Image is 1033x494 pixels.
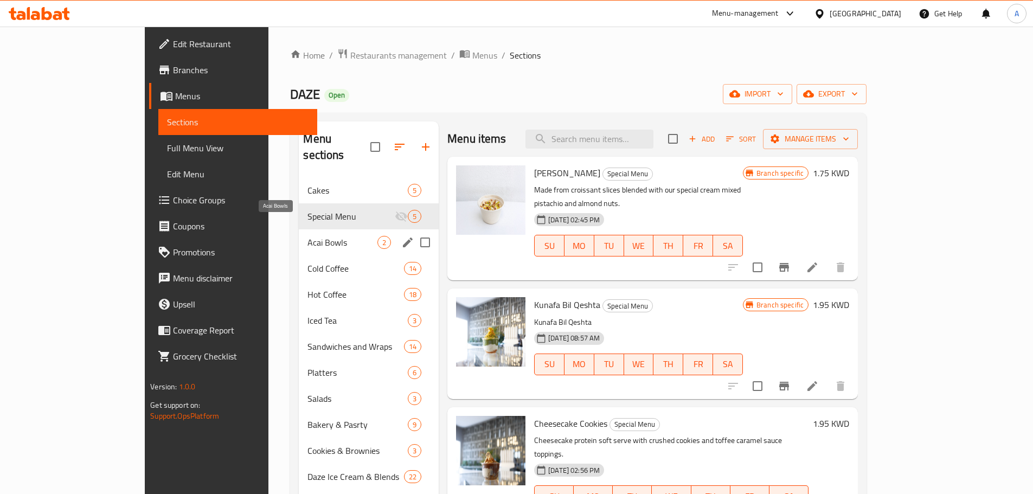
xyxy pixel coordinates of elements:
span: Manage items [772,132,849,146]
span: Restaurants management [350,49,447,62]
span: Special Menu [603,300,652,312]
div: items [408,210,421,223]
span: Daze Ice Cream & Blends [307,470,403,483]
div: Hot Coffee18 [299,281,439,307]
span: Menus [175,89,309,102]
div: Special Menu [609,418,660,431]
span: SA [717,356,739,372]
span: Cakes [307,184,408,197]
div: Menu-management [712,7,779,20]
span: Menu disclaimer [173,272,309,285]
div: items [408,444,421,457]
a: Restaurants management [337,48,447,62]
span: TH [658,238,679,254]
div: items [408,314,421,327]
span: Sections [167,116,309,129]
span: Edit Menu [167,168,309,181]
li: / [451,49,455,62]
button: WE [624,235,654,256]
a: Promotions [149,239,317,265]
div: Cakes5 [299,177,439,203]
span: Select all sections [364,136,387,158]
span: Version: [150,380,177,394]
a: Menu disclaimer [149,265,317,291]
span: A [1015,8,1019,20]
span: Branch specific [752,168,808,178]
a: Branches [149,57,317,83]
button: SU [534,235,564,256]
div: items [404,470,421,483]
span: Coverage Report [173,324,309,337]
div: Special Menu [602,299,653,312]
div: items [408,366,421,379]
nav: breadcrumb [290,48,867,62]
button: delete [827,254,854,280]
span: Branch specific [752,300,808,310]
span: Hot Coffee [307,288,403,301]
span: FR [688,356,709,372]
div: Daze Ice Cream & Blends22 [299,464,439,490]
button: SA [713,354,743,375]
div: Iced Tea3 [299,307,439,333]
div: items [408,392,421,405]
span: WE [628,238,650,254]
div: Cold Coffee14 [299,255,439,281]
div: Open [324,89,349,102]
button: Sort [723,131,759,147]
span: [PERSON_NAME] [534,165,600,181]
span: Salads [307,392,408,405]
p: Cheesecake protein soft serve with crushed cookies and toffee caramel sauce toppings. [534,434,809,461]
span: 5 [408,185,421,196]
a: Edit menu item [806,380,819,393]
a: Coupons [149,213,317,239]
button: FR [683,235,713,256]
span: export [805,87,858,101]
span: Sandwiches and Wraps [307,340,403,353]
img: Om Ali [456,165,525,235]
span: Kunafa Bil Qeshta [534,297,600,313]
span: 14 [405,342,421,352]
button: edit [400,234,416,251]
button: Branch-specific-item [771,373,797,399]
p: Kunafa Bil Qeshta [534,316,743,329]
span: Cookies & Brownies [307,444,408,457]
span: 5 [408,211,421,222]
img: Cheesecake Cookies [456,416,525,485]
span: Choice Groups [173,194,309,207]
p: Made from croissant slices blended with our special cream mixed pistachio and almond nuts. [534,183,743,210]
button: MO [564,354,594,375]
span: Special Menu [603,168,652,180]
button: import [723,84,792,104]
span: 2 [378,238,390,248]
svg: Inactive section [395,210,408,223]
span: Menus [472,49,497,62]
span: Sort sections [387,134,413,160]
button: TH [653,354,683,375]
div: Special Menu5 [299,203,439,229]
li: / [329,49,333,62]
span: TU [599,238,620,254]
span: Sections [510,49,541,62]
button: SU [534,354,564,375]
span: SA [717,238,739,254]
span: SU [539,238,560,254]
img: Kunafa Bil Qeshta [456,297,525,367]
div: Special Menu [602,168,653,181]
span: Grocery Checklist [173,350,309,363]
span: Select to update [746,375,769,397]
span: 1.0.0 [178,380,195,394]
span: [DATE] 02:56 PM [544,465,604,476]
a: Edit Menu [158,161,317,187]
div: Bakery & Pasrty9 [299,412,439,438]
div: items [404,288,421,301]
span: TH [658,356,679,372]
span: MO [569,238,590,254]
span: import [732,87,784,101]
div: items [408,418,421,431]
button: SA [713,235,743,256]
button: Manage items [763,129,858,149]
span: Edit Restaurant [173,37,309,50]
div: items [404,340,421,353]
